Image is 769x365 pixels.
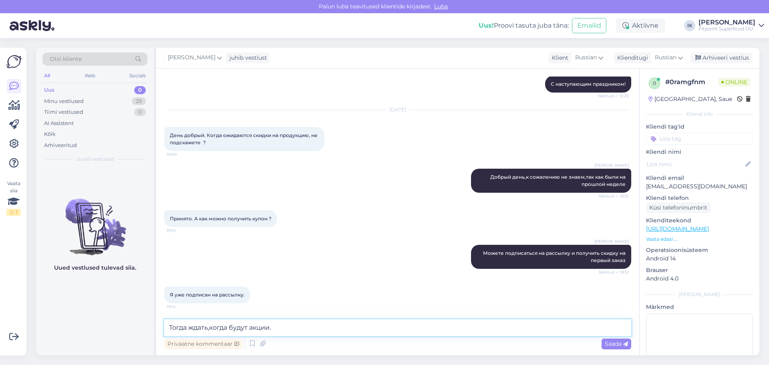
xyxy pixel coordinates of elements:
span: 0 [653,80,656,86]
span: 19:14 [167,304,197,310]
p: Vaata edasi ... [646,236,753,243]
p: Brauser [646,266,753,274]
p: Android 14 [646,254,753,263]
p: Android 4.0 [646,274,753,283]
div: Klient [549,54,568,62]
div: 29 [132,97,146,105]
div: Kõik [44,130,56,138]
input: Lisa tag [646,133,753,145]
div: [DATE] [164,106,631,113]
span: Uued vestlused [76,155,114,163]
div: Tiimi vestlused [44,108,83,116]
span: 19:10 [167,228,197,234]
span: День добрый. Когда ожидаются скидки на продукцию, не подскажете ? [170,132,319,145]
span: Otsi kliente [50,55,82,63]
div: Uus [44,86,54,94]
b: Uus! [479,22,494,29]
span: Nähtud ✓ 19:12 [599,269,629,275]
div: Küsi telefoninumbrit [646,202,711,213]
p: Klienditeekond [646,216,753,225]
div: # 0ramgfnm [665,77,718,87]
div: 0 [134,108,146,116]
div: juhib vestlust [226,54,267,62]
span: Добрый день,к сожалению не знаем,так как были на прошлой неделе [490,174,627,187]
span: [PERSON_NAME] [168,53,215,62]
span: [PERSON_NAME] [594,238,629,244]
div: Arhiveeri vestlus [690,52,752,63]
p: Uued vestlused tulevad siia. [54,264,136,272]
div: [PERSON_NAME] [646,291,753,298]
div: Web [83,71,97,81]
div: [GEOGRAPHIC_DATA], Saue [648,95,732,103]
div: Privaatne kommentaar [164,339,242,349]
div: Minu vestlused [44,97,84,105]
span: Nähtud ✓ 19:10 [598,193,629,199]
div: Vaata siia [6,180,21,216]
p: Märkmed [646,303,753,311]
span: Принято. А как можно получить купон ? [170,216,272,222]
span: Luba [432,3,450,10]
p: [EMAIL_ADDRESS][DOMAIN_NAME] [646,182,753,191]
div: AI Assistent [44,119,74,127]
div: 2 / 3 [6,209,21,216]
span: Можете подписаться на рассылку и получить скидку на первый заказ [483,250,627,263]
span: Nähtud ✓ 12:25 [598,93,629,99]
div: Klienditugi [614,54,648,62]
span: [PERSON_NAME] [594,162,629,168]
a: [URL][DOMAIN_NAME] [646,225,709,232]
div: Proovi tasuta juba täna: [479,21,569,30]
span: Saada [605,340,628,347]
a: [PERSON_NAME]Fitpoint Superfood OÜ [699,19,764,32]
div: Arhiveeritud [44,141,77,149]
p: Kliendi nimi [646,148,753,156]
div: IK [684,20,695,31]
div: All [42,71,52,81]
button: Emailid [572,18,606,33]
div: Fitpoint Superfood OÜ [699,26,755,32]
img: Askly Logo [6,54,22,69]
div: Kliendi info [646,111,753,118]
p: Kliendi tag'id [646,123,753,131]
textarea: Тогда ждать,когда будут акции. [164,319,631,336]
span: Russian [655,53,676,62]
img: No chats [36,184,154,256]
span: Я уже подписан на рассылку. [170,292,245,298]
div: [PERSON_NAME] [699,19,755,26]
div: Aktiivne [616,18,665,33]
span: Online [718,78,751,87]
input: Lisa nimi [646,160,744,169]
span: 19:09 [167,151,197,157]
p: Operatsioonisüsteem [646,246,753,254]
p: Kliendi telefon [646,194,753,202]
span: Russian [575,53,597,62]
p: Kliendi email [646,174,753,182]
div: 0 [134,86,146,94]
div: Socials [128,71,147,81]
span: С наступающим праздником! [551,81,626,87]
